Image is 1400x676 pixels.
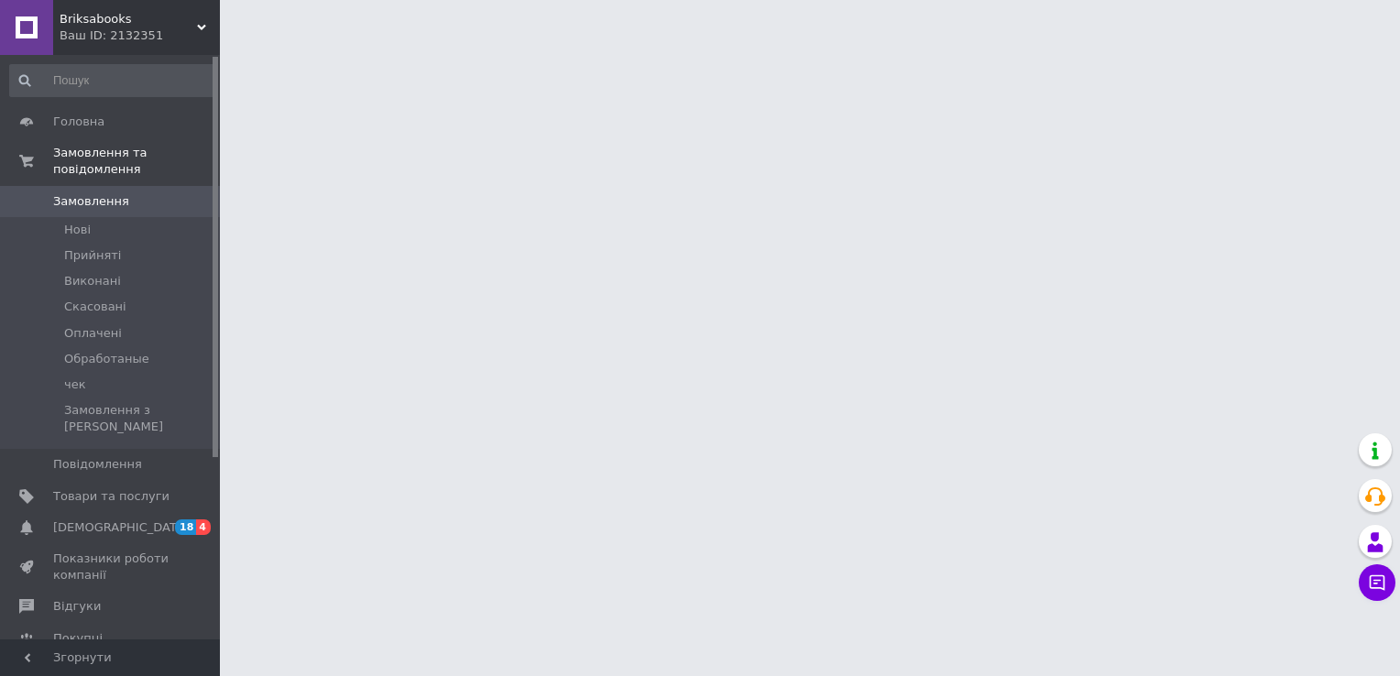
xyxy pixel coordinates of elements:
[175,519,196,535] span: 18
[53,114,104,130] span: Головна
[64,325,122,342] span: Оплачені
[53,488,170,505] span: Товари та послуги
[1359,564,1395,601] button: Чат з покупцем
[53,519,189,536] span: [DEMOGRAPHIC_DATA]
[60,27,220,44] div: Ваш ID: 2132351
[64,351,149,367] span: Обработаные
[53,193,129,210] span: Замовлення
[53,598,101,615] span: Відгуки
[60,11,197,27] span: Briksabooks
[64,222,91,238] span: Нові
[53,145,220,178] span: Замовлення та повідомлення
[53,551,170,583] span: Показники роботи компанії
[64,273,121,289] span: Виконані
[196,519,211,535] span: 4
[64,402,214,435] span: Замовлення з [PERSON_NAME]
[64,247,121,264] span: Прийняті
[64,299,126,315] span: Скасовані
[64,376,86,393] span: чек
[53,456,142,473] span: Повідомлення
[9,64,216,97] input: Пошук
[53,630,103,647] span: Покупці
